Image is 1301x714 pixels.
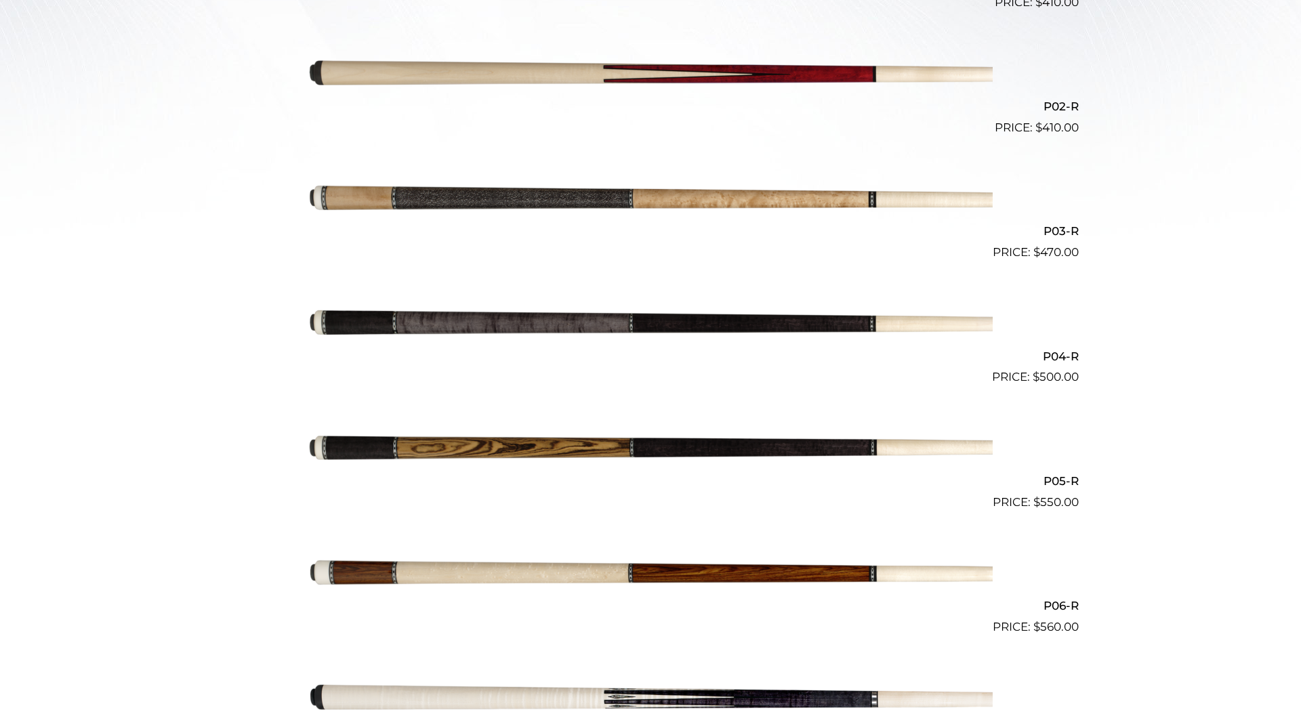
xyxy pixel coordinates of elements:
a: P05-R $550.00 [222,392,1079,511]
span: $ [1035,121,1042,134]
h2: P06-R [222,593,1079,618]
a: P04-R $500.00 [222,267,1079,386]
img: P05-R [308,392,993,505]
h2: P03-R [222,219,1079,244]
span: $ [1033,620,1040,633]
img: P03-R [308,142,993,256]
span: $ [1033,495,1040,509]
img: P06-R [308,517,993,631]
bdi: 470.00 [1033,245,1079,259]
a: P03-R $470.00 [222,142,1079,261]
bdi: 560.00 [1033,620,1079,633]
bdi: 410.00 [1035,121,1079,134]
h2: P02-R [222,93,1079,119]
a: P02-R $410.00 [222,17,1079,136]
img: P04-R [308,267,993,381]
span: $ [1033,245,1040,259]
a: P06-R $560.00 [222,517,1079,636]
h2: P05-R [222,468,1079,493]
span: $ [1033,370,1039,383]
bdi: 550.00 [1033,495,1079,509]
bdi: 500.00 [1033,370,1079,383]
img: P02-R [308,17,993,131]
h2: P04-R [222,343,1079,369]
